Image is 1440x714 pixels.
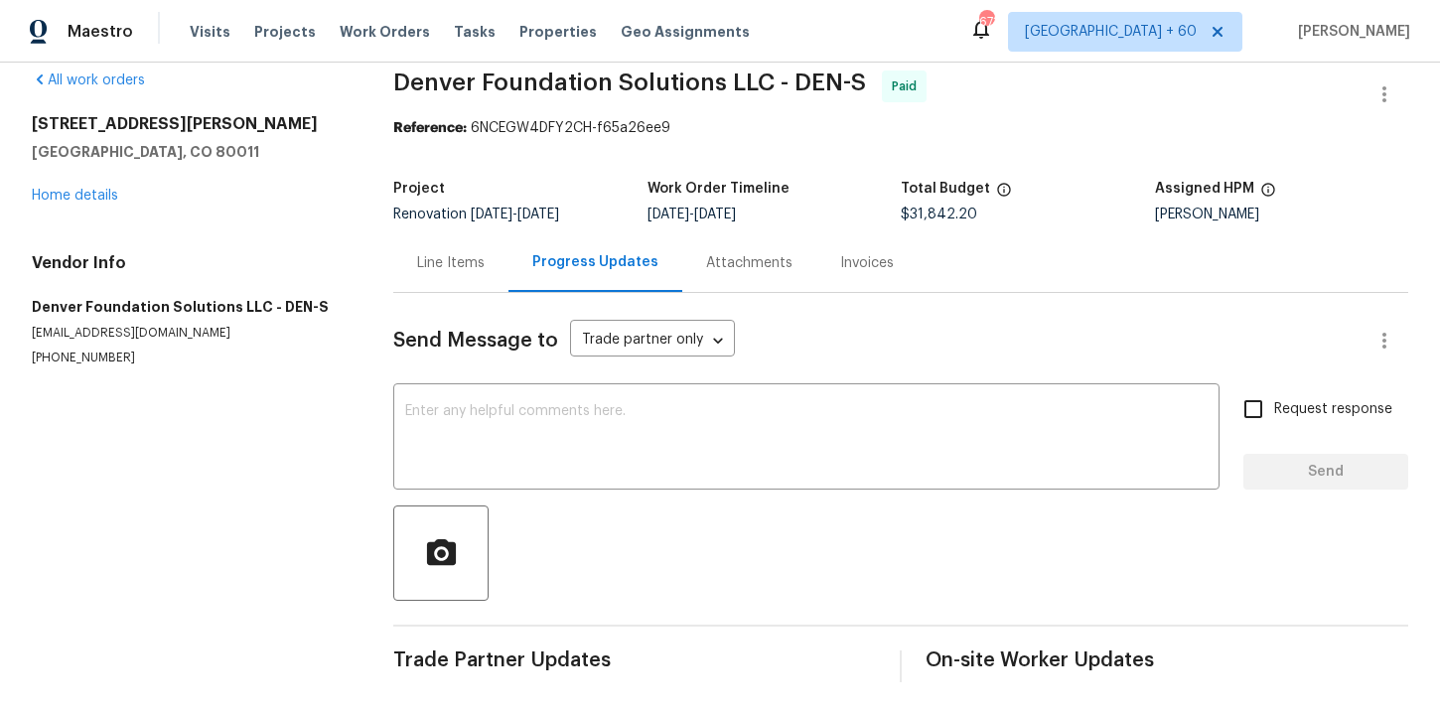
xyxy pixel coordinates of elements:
[340,22,430,42] span: Work Orders
[393,71,866,94] span: Denver Foundation Solutions LLC - DEN-S
[1155,208,1409,221] div: [PERSON_NAME]
[1290,22,1410,42] span: [PERSON_NAME]
[1155,182,1254,196] h5: Assigned HPM
[621,22,750,42] span: Geo Assignments
[901,182,990,196] h5: Total Budget
[519,22,597,42] span: Properties
[840,253,894,273] div: Invoices
[32,114,346,134] h2: [STREET_ADDRESS][PERSON_NAME]
[393,182,445,196] h5: Project
[393,331,558,351] span: Send Message to
[706,253,792,273] div: Attachments
[648,182,790,196] h5: Work Order Timeline
[471,208,559,221] span: -
[517,208,559,221] span: [DATE]
[648,208,736,221] span: -
[393,118,1408,138] div: 6NCEGW4DFY2CH-f65a26ee9
[32,142,346,162] h5: [GEOGRAPHIC_DATA], CO 80011
[32,350,346,366] p: [PHONE_NUMBER]
[1260,182,1276,208] span: The hpm assigned to this work order.
[254,22,316,42] span: Projects
[393,208,559,221] span: Renovation
[32,189,118,203] a: Home details
[32,253,346,273] h4: Vendor Info
[901,208,977,221] span: $31,842.20
[417,253,485,273] div: Line Items
[570,325,735,357] div: Trade partner only
[996,182,1012,208] span: The total cost of line items that have been proposed by Opendoor. This sum includes line items th...
[926,650,1408,670] span: On-site Worker Updates
[892,76,925,96] span: Paid
[454,25,496,39] span: Tasks
[32,73,145,87] a: All work orders
[32,325,346,342] p: [EMAIL_ADDRESS][DOMAIN_NAME]
[393,121,467,135] b: Reference:
[1025,22,1197,42] span: [GEOGRAPHIC_DATA] + 60
[979,12,993,32] div: 673
[471,208,512,221] span: [DATE]
[1274,399,1392,420] span: Request response
[190,22,230,42] span: Visits
[648,208,689,221] span: [DATE]
[694,208,736,221] span: [DATE]
[532,252,658,272] div: Progress Updates
[393,650,876,670] span: Trade Partner Updates
[32,297,346,317] h5: Denver Foundation Solutions LLC - DEN-S
[68,22,133,42] span: Maestro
